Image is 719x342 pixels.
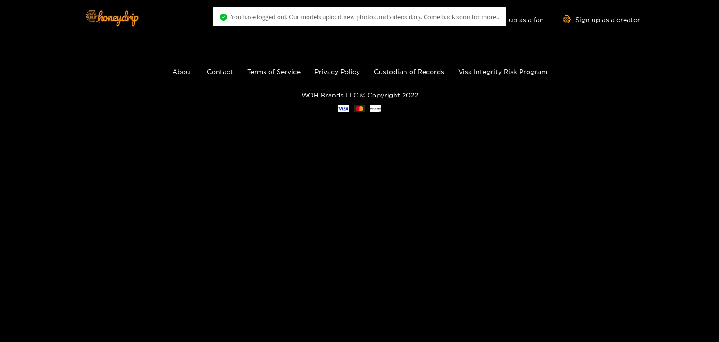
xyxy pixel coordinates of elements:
[247,68,301,75] a: Terms of Service
[231,13,499,21] span: You have logged out. Our models upload new photos and videos daily. Come back soon for more..
[207,68,233,75] a: Contact
[458,68,547,75] a: Visa Integrity Risk Program
[374,68,444,75] a: Custodian of Records
[563,15,640,23] a: Sign up as a creator
[480,15,544,23] a: Sign up as a fan
[172,68,193,75] a: About
[220,14,227,21] span: check-circle
[315,68,360,75] a: Privacy Policy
